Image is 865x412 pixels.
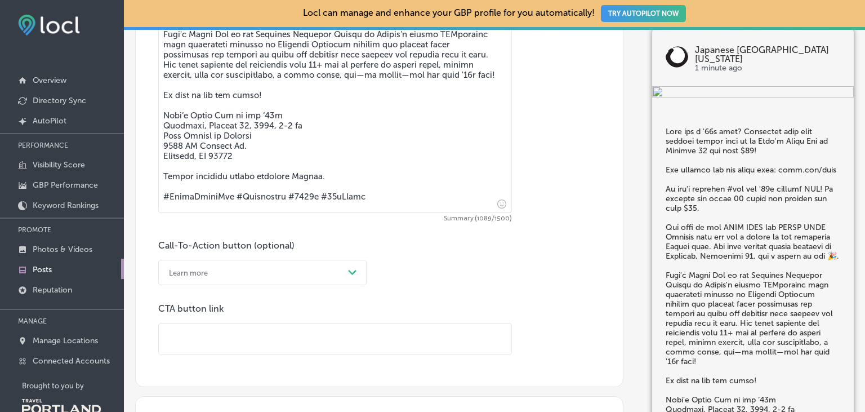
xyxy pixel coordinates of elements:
[695,46,840,64] p: Japanese [GEOGRAPHIC_DATA][US_STATE]
[18,15,80,36] img: fda3e92497d09a02dc62c9cd864e3231.png
[33,160,85,170] p: Visibility Score
[33,285,72,295] p: Reputation
[666,46,688,68] img: logo
[169,268,208,277] div: Learn more
[601,5,686,22] button: TRY AUTOPILOT NOW
[33,336,98,345] p: Manage Locations
[33,201,99,210] p: Keyword Rankings
[22,382,124,390] p: Brought to you by
[33,116,66,126] p: AutoPilot
[33,180,98,190] p: GBP Performance
[158,303,512,314] p: CTA button link
[33,96,86,105] p: Directory Sync
[33,245,92,254] p: Photos & Videos
[158,240,295,251] label: Call-To-Action button (optional)
[33,265,52,274] p: Posts
[33,76,66,85] p: Overview
[33,356,110,366] p: Connected Accounts
[158,215,512,222] span: Summary (1089/1500)
[695,64,840,73] p: 1 minute ago
[492,197,506,211] span: Insert emoji
[652,86,854,100] img: 3f609700-5359-417b-8fe6-5783198d857f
